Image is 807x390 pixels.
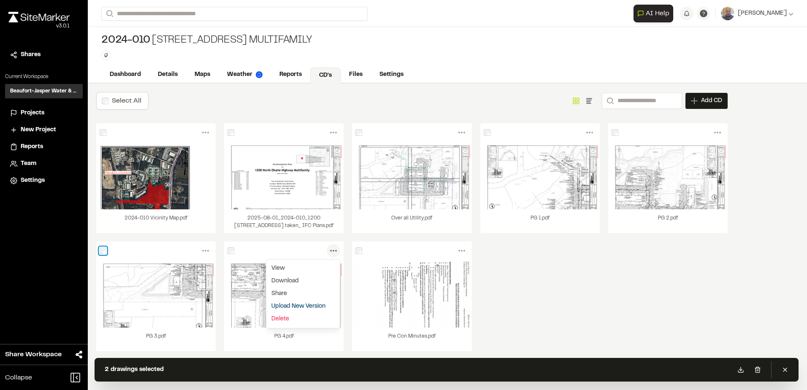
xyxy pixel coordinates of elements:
a: Download [266,275,340,287]
a: Projects [10,108,78,118]
div: 2024-010 Vicinity Map.pdf [96,209,216,233]
img: precipai.png [256,71,263,78]
a: Dashboard [101,67,149,83]
a: Team [10,159,78,168]
span: Share Workspace [5,349,62,360]
span: 2024-010 [101,34,150,47]
button: Edit Tags [101,51,111,60]
a: New Project [10,125,78,135]
a: Shares [10,50,78,60]
span: AI Help [646,8,669,19]
button: Open AI Assistant [634,5,673,22]
div: 2025-08-01_2024-010_1200 [STREET_ADDRESS] taken_ IFC Plans.pdf [224,209,344,233]
a: Maps [186,67,219,83]
div: Oh geez...please don't... [8,22,70,30]
div: PG 1.pdf [480,209,600,233]
span: Collapse [5,373,32,383]
img: rebrand.png [8,12,70,22]
div: Pre Con Minutes.pdf [352,328,471,351]
p: Current Workspace [5,73,83,81]
a: View [266,262,340,275]
div: PG 3.pdf [96,328,216,351]
div: PG 2.pdf [608,209,728,233]
a: CD's [310,68,341,84]
span: Add CD [701,97,722,105]
h3: Beaufort-Jasper Water & Sewer Authority [10,87,78,95]
div: [STREET_ADDRESS] Multifamily [101,34,311,47]
a: Delete [266,313,340,325]
a: Settings [10,176,78,185]
label: Select All [112,98,141,104]
a: Files [341,67,371,83]
div: 2 drawings selected [105,365,164,374]
a: Details [149,67,186,83]
button: Search [101,7,116,21]
a: Reports [271,67,310,83]
div: Over all Utility.pdf [352,209,471,233]
div: PG 4.pdf [224,328,344,351]
a: Reports [10,142,78,152]
span: Reports [21,142,43,152]
span: Shares [21,50,41,60]
a: Upload New Version [266,300,340,313]
span: New Project [21,125,56,135]
a: Settings [371,67,412,83]
div: Share [266,287,340,300]
span: Settings [21,176,45,185]
span: Projects [21,108,44,118]
button: [PERSON_NAME] [721,7,793,20]
button: Search [602,93,617,109]
div: Open AI Assistant [634,5,677,22]
span: Team [21,159,36,168]
img: User [721,7,734,20]
a: Weather [219,67,271,83]
span: [PERSON_NAME] [738,9,787,18]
